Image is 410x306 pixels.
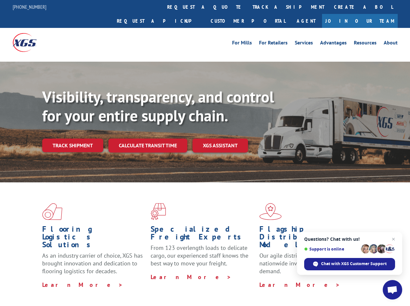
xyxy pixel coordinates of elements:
span: Chat with XGS Customer Support [304,258,395,270]
span: Chat with XGS Customer Support [321,261,387,267]
a: Join Our Team [322,14,398,28]
h1: Flooring Logistics Solutions [42,225,146,252]
p: From 123 overlength loads to delicate cargo, our experienced staff knows the best way to move you... [151,244,254,273]
b: Visibility, transparency, and control for your entire supply chain. [42,87,274,126]
a: Agent [290,14,322,28]
a: [PHONE_NUMBER] [13,4,46,10]
span: As an industry carrier of choice, XGS has brought innovation and dedication to flooring logistics... [42,252,143,275]
a: For Mills [232,40,252,47]
a: Customer Portal [206,14,290,28]
a: Resources [354,40,377,47]
a: Track shipment [42,139,103,152]
a: Learn More > [42,281,123,288]
img: xgs-icon-flagship-distribution-model-red [259,203,282,220]
h1: Specialized Freight Experts [151,225,254,244]
a: For Retailers [259,40,288,47]
a: Services [295,40,313,47]
span: Support is online [304,247,359,251]
a: Advantages [320,40,347,47]
a: Calculate transit time [108,139,187,153]
a: Request a pickup [112,14,206,28]
a: About [384,40,398,47]
span: Our agile distribution network gives you nationwide inventory management on demand. [259,252,361,275]
img: xgs-icon-total-supply-chain-intelligence-red [42,203,62,220]
span: Questions? Chat with us! [304,237,395,242]
h1: Flagship Distribution Model [259,225,363,252]
a: Open chat [383,280,402,300]
img: xgs-icon-focused-on-flooring-red [151,203,166,220]
a: Learn More > [151,273,231,281]
a: XGS ASSISTANT [193,139,248,153]
a: Learn More > [259,281,340,288]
